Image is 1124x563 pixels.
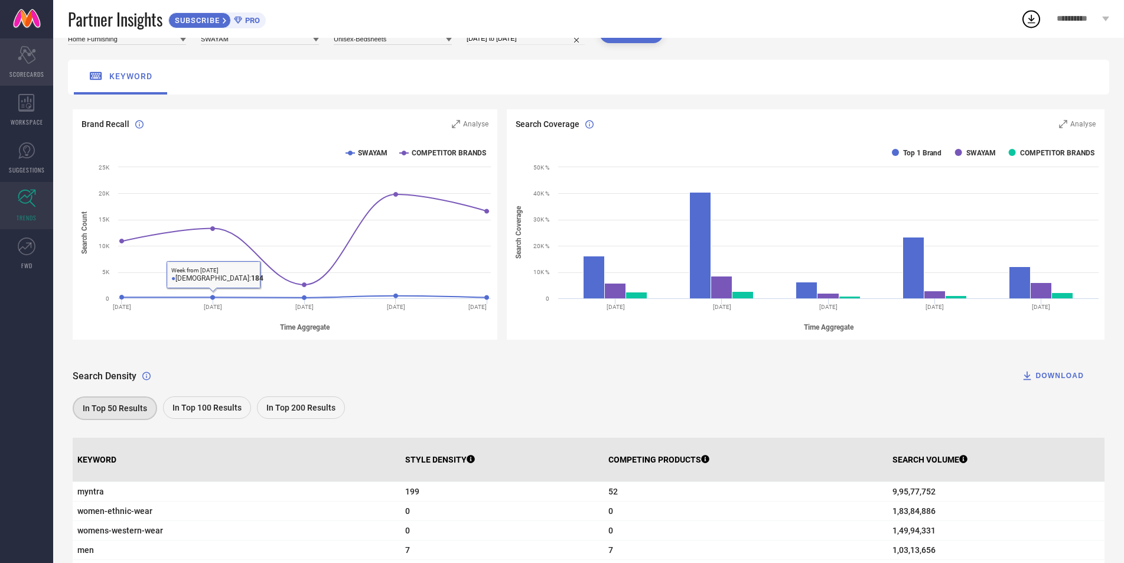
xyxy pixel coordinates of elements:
[1032,304,1050,310] text: [DATE]
[533,269,549,275] text: 10K %
[77,545,396,555] span: men
[1006,364,1099,388] button: DOWNLOAD
[712,304,731,310] text: [DATE]
[73,438,400,482] th: KEYWORD
[405,545,599,555] span: 7
[608,487,882,496] span: 52
[405,487,599,496] span: 199
[77,526,396,535] span: womens-western-wear
[405,526,599,535] span: 0
[204,304,222,310] text: [DATE]
[412,149,486,157] text: COMPETITOR BRANDS
[533,243,549,249] text: 20K %
[467,32,585,45] input: Select date range
[172,403,242,412] span: In Top 100 Results
[533,190,549,197] text: 40K %
[463,120,488,128] span: Analyse
[803,323,853,331] tspan: Time Aggregate
[99,216,110,223] text: 15K
[73,370,136,382] span: Search Density
[892,487,1100,496] span: 9,95,77,752
[1019,149,1094,157] text: COMPETITOR BRANDS
[17,213,37,222] span: TRENDS
[1021,8,1042,30] div: Open download list
[358,149,387,157] text: SWAYAM
[99,243,110,249] text: 10K
[452,120,460,128] svg: Zoom
[546,295,549,302] text: 0
[83,403,147,413] span: In Top 50 Results
[77,506,396,516] span: women-ethnic-wear
[514,206,523,259] tspan: Search Coverage
[113,304,131,310] text: [DATE]
[892,526,1100,535] span: 1,49,94,331
[77,487,396,496] span: myntra
[405,506,599,516] span: 0
[405,455,475,464] p: STYLE DENSITY
[516,119,579,129] span: Search Coverage
[1021,370,1084,382] div: DOWNLOAD
[892,506,1100,516] span: 1,83,84,886
[892,545,1100,555] span: 1,03,13,656
[966,149,995,157] text: SWAYAM
[608,455,709,464] p: COMPETING PRODUCTS
[102,269,110,275] text: 5K
[80,211,89,254] tspan: Search Count
[926,304,944,310] text: [DATE]
[295,304,314,310] text: [DATE]
[109,71,152,81] span: keyword
[533,216,549,223] text: 30K %
[903,149,941,157] text: Top 1 Brand
[1070,120,1096,128] span: Analyse
[608,526,882,535] span: 0
[82,119,129,129] span: Brand Recall
[106,295,109,302] text: 0
[280,323,330,331] tspan: Time Aggregate
[99,164,110,171] text: 25K
[533,164,549,171] text: 50K %
[168,9,266,28] a: SUBSCRIBEPRO
[892,455,967,464] p: SEARCH VOLUME
[266,403,335,412] span: In Top 200 Results
[819,304,838,310] text: [DATE]
[11,118,43,126] span: WORKSPACE
[9,165,45,174] span: SUGGESTIONS
[387,304,405,310] text: [DATE]
[169,16,223,25] span: SUBSCRIBE
[242,16,260,25] span: PRO
[468,304,487,310] text: [DATE]
[68,7,162,31] span: Partner Insights
[99,190,110,197] text: 20K
[608,506,882,516] span: 0
[1059,120,1067,128] svg: Zoom
[608,545,882,555] span: 7
[606,304,624,310] text: [DATE]
[9,70,44,79] span: SCORECARDS
[21,261,32,270] span: FWD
